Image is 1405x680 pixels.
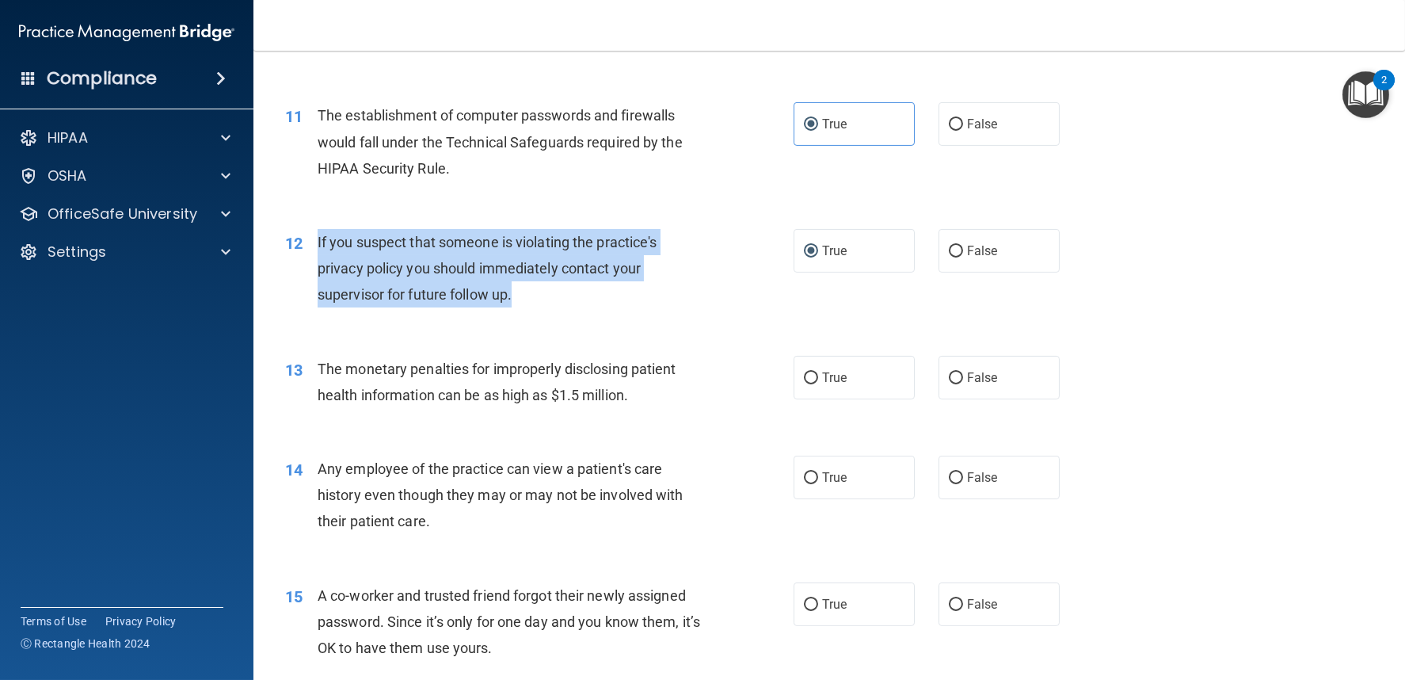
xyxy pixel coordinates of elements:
[804,246,818,258] input: True
[19,204,230,223] a: OfficeSafe University
[21,636,150,651] span: Ⓒ Rectangle Health 2024
[318,361,676,403] span: The monetary penalties for improperly disclosing patient health information can be as high as $1....
[48,243,106,262] p: Settings
[1342,71,1389,118] button: Open Resource Center, 2 new notifications
[949,246,963,258] input: False
[47,67,157,90] h4: Compliance
[285,107,303,126] span: 11
[318,460,683,529] span: Any employee of the practice can view a patient's care history even though they may or may not be...
[285,361,303,380] span: 13
[804,372,818,384] input: True
[804,119,818,131] input: True
[285,234,303,253] span: 12
[822,470,847,485] span: True
[949,599,963,611] input: False
[822,370,847,385] span: True
[318,587,700,656] span: A co-worker and trusted friend forgot their newly assigned password. Since it’s only for one day ...
[19,166,230,185] a: OSHA
[48,204,197,223] p: OfficeSafe University
[967,117,998,132] span: False
[949,372,963,384] input: False
[285,460,303,479] span: 14
[48,128,88,147] p: HIPAA
[822,597,847,612] span: True
[19,128,230,147] a: HIPAA
[804,599,818,611] input: True
[949,119,963,131] input: False
[967,597,998,612] span: False
[967,470,998,485] span: False
[21,613,86,629] a: Terms of Use
[19,243,230,262] a: Settings
[967,243,998,258] span: False
[949,472,963,484] input: False
[105,613,177,629] a: Privacy Policy
[1381,80,1387,101] div: 2
[19,17,234,48] img: PMB logo
[804,472,818,484] input: True
[822,117,847,132] span: True
[48,166,87,185] p: OSHA
[285,587,303,606] span: 15
[318,234,657,303] span: If you suspect that someone is violating the practice's privacy policy you should immediately con...
[822,243,847,258] span: True
[318,107,683,176] span: The establishment of computer passwords and firewalls would fall under the Technical Safeguards r...
[967,370,998,385] span: False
